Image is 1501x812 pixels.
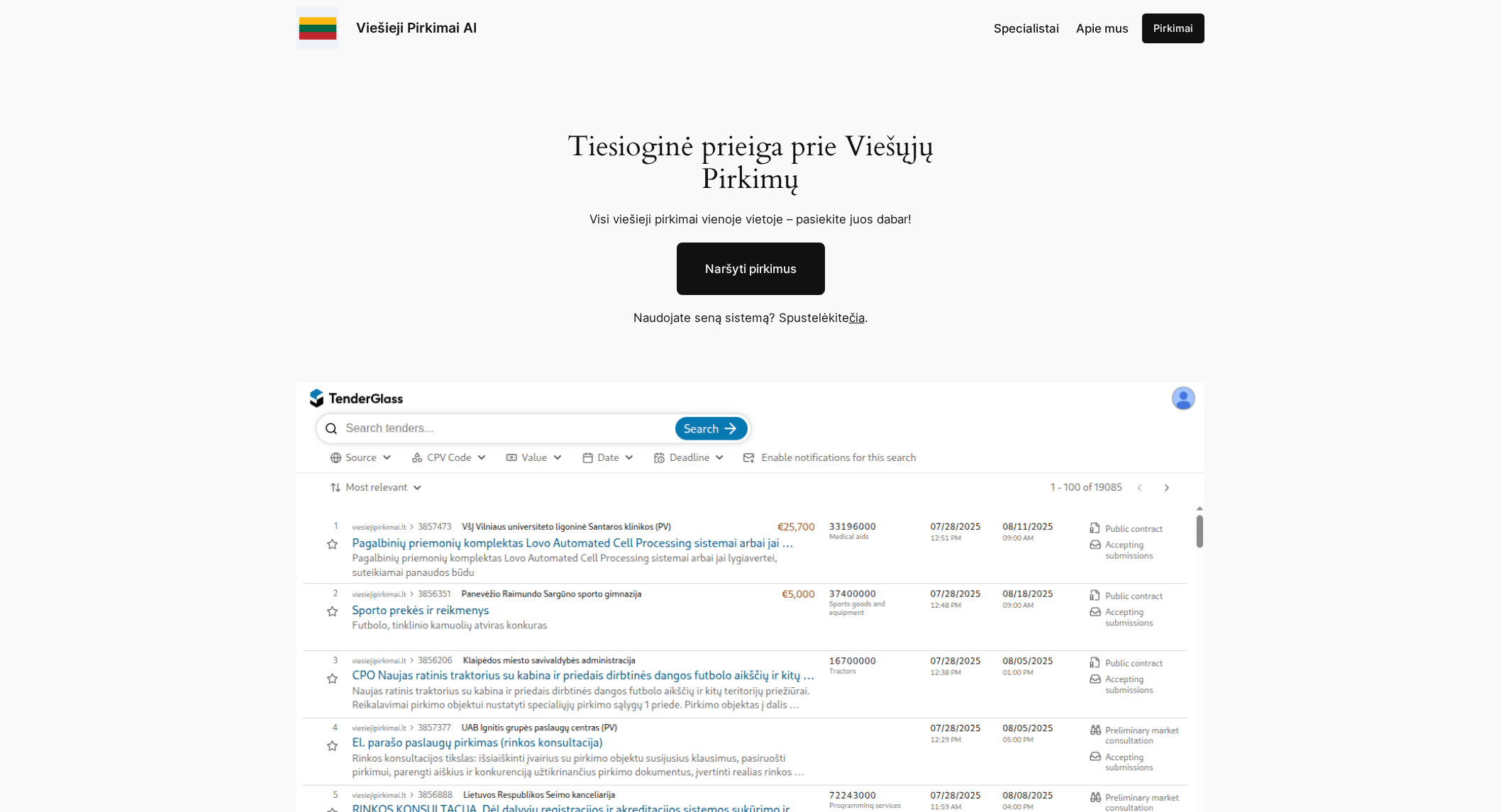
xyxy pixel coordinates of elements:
h1: Tiesioginė prieiga prie Viešųjų Pirkimų [550,130,951,196]
a: Specialistai [994,19,1059,38]
span: Specialistai [994,21,1059,35]
span: Apie mus [1076,21,1129,35]
a: čia [849,311,865,325]
p: Naudojate seną sistemą? Spustelėkite . [531,308,970,327]
nav: Navigation [994,19,1129,38]
img: Viešieji pirkimai logo [297,7,339,50]
a: Apie mus [1076,19,1129,38]
a: Viešieji Pirkimai AI [356,19,477,36]
p: Visi viešieji pirkimai vienoje vietoje – pasiekite juos dabar! [550,210,951,228]
a: Pirkimai [1142,13,1204,43]
a: Naršyti pirkimus [677,243,825,295]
